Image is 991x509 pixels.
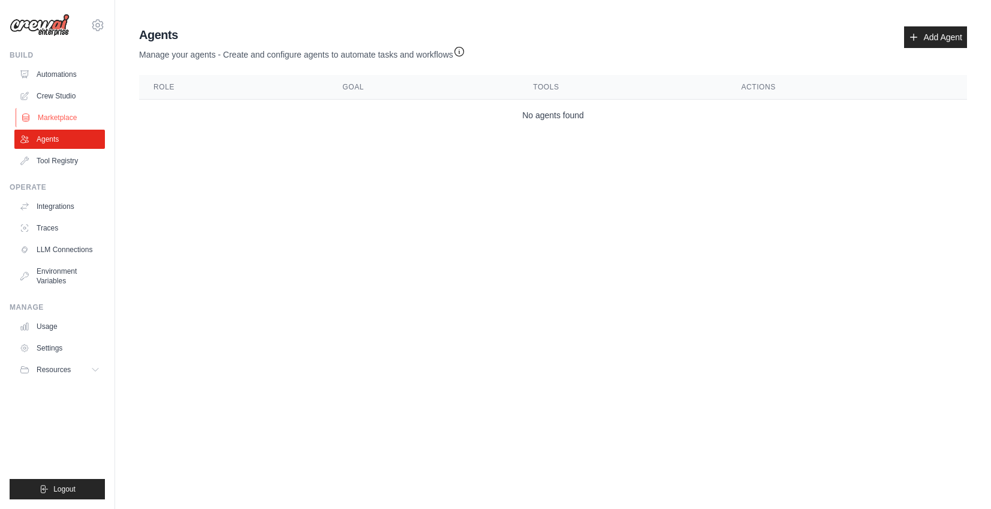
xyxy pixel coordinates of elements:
[904,26,967,48] a: Add Agent
[14,151,105,170] a: Tool Registry
[37,365,71,375] span: Resources
[10,182,105,192] div: Operate
[727,75,967,100] th: Actions
[14,218,105,238] a: Traces
[14,240,105,259] a: LLM Connections
[139,100,967,131] td: No agents found
[14,339,105,358] a: Settings
[10,479,105,499] button: Logout
[14,317,105,336] a: Usage
[139,43,465,61] p: Manage your agents - Create and configure agents to automate tasks and workflows
[14,197,105,216] a: Integrations
[14,360,105,379] button: Resources
[519,75,727,100] th: Tools
[14,65,105,84] a: Automations
[14,262,105,291] a: Environment Variables
[10,303,105,312] div: Manage
[139,75,328,100] th: Role
[14,86,105,106] a: Crew Studio
[16,108,106,127] a: Marketplace
[139,26,465,43] h2: Agents
[328,75,519,100] th: Goal
[14,130,105,149] a: Agents
[53,484,76,494] span: Logout
[10,14,70,37] img: Logo
[10,50,105,60] div: Build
